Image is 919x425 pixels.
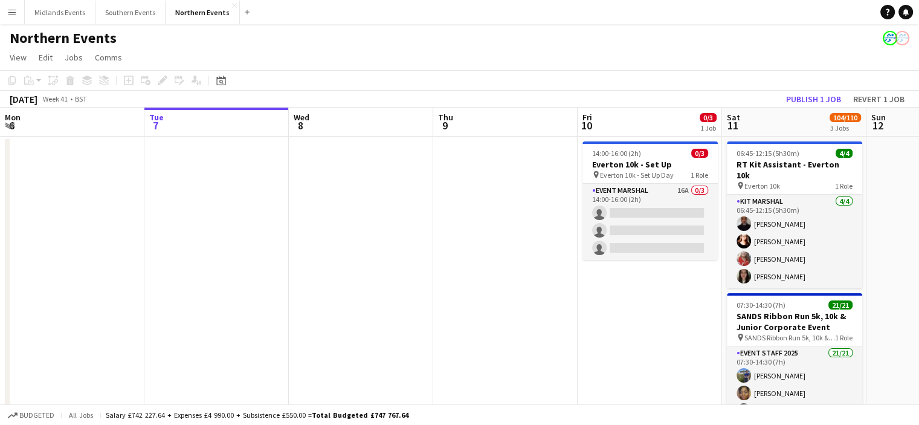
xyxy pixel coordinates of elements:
[871,112,886,123] span: Sun
[149,112,164,123] span: Tue
[895,31,909,45] app-user-avatar: RunThrough Events
[166,1,240,24] button: Northern Events
[828,300,853,310] span: 21/21
[737,300,785,310] span: 07:30-14:30 (7h)
[700,113,717,122] span: 0/3
[95,52,122,63] span: Comms
[582,112,592,123] span: Fri
[66,410,95,420] span: All jobs
[727,159,862,181] h3: RT Kit Assistant - Everton 10k
[292,118,309,132] span: 8
[5,112,21,123] span: Mon
[848,91,909,107] button: Revert 1 job
[836,149,853,158] span: 4/4
[744,333,835,342] span: SANDS Ribbon Run 5k, 10k & Junior Corporate Event
[5,50,31,65] a: View
[60,50,88,65] a: Jobs
[700,123,716,132] div: 1 Job
[436,118,453,132] span: 9
[781,91,846,107] button: Publish 1 job
[581,118,592,132] span: 10
[582,141,718,260] app-job-card: 14:00-16:00 (2h)0/3Everton 10k - Set Up Everton 10k - Set Up Day1 RoleEvent Marshal16A0/314:00-16...
[10,52,27,63] span: View
[691,170,708,180] span: 1 Role
[10,93,37,105] div: [DATE]
[830,123,860,132] div: 3 Jobs
[6,409,56,422] button: Budgeted
[727,311,862,333] h3: SANDS Ribbon Run 5k, 10k & Junior Corporate Event
[40,94,70,103] span: Week 41
[95,1,166,24] button: Southern Events
[438,112,453,123] span: Thu
[312,410,408,420] span: Total Budgeted £747 767.64
[582,184,718,260] app-card-role: Event Marshal16A0/314:00-16:00 (2h)
[582,159,718,170] h3: Everton 10k - Set Up
[34,50,57,65] a: Edit
[869,118,886,132] span: 12
[883,31,897,45] app-user-avatar: RunThrough Events
[727,141,862,288] app-job-card: 06:45-12:15 (5h30m)4/4RT Kit Assistant - Everton 10k Everton 10k1 RoleKit Marshal4/406:45-12:15 (...
[600,170,674,180] span: Everton 10k - Set Up Day
[835,333,853,342] span: 1 Role
[830,113,861,122] span: 104/110
[106,410,408,420] div: Salary £742 227.64 + Expenses £4 990.00 + Subsistence £550.00 =
[10,29,117,47] h1: Northern Events
[39,52,53,63] span: Edit
[727,195,862,288] app-card-role: Kit Marshal4/406:45-12:15 (5h30m)[PERSON_NAME][PERSON_NAME][PERSON_NAME][PERSON_NAME]
[725,118,740,132] span: 11
[65,52,83,63] span: Jobs
[737,149,799,158] span: 06:45-12:15 (5h30m)
[25,1,95,24] button: Midlands Events
[744,181,780,190] span: Everton 10k
[147,118,164,132] span: 7
[75,94,87,103] div: BST
[19,411,54,420] span: Budgeted
[3,118,21,132] span: 6
[727,112,740,123] span: Sat
[835,181,853,190] span: 1 Role
[90,50,127,65] a: Comms
[592,149,641,158] span: 14:00-16:00 (2h)
[691,149,708,158] span: 0/3
[294,112,309,123] span: Wed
